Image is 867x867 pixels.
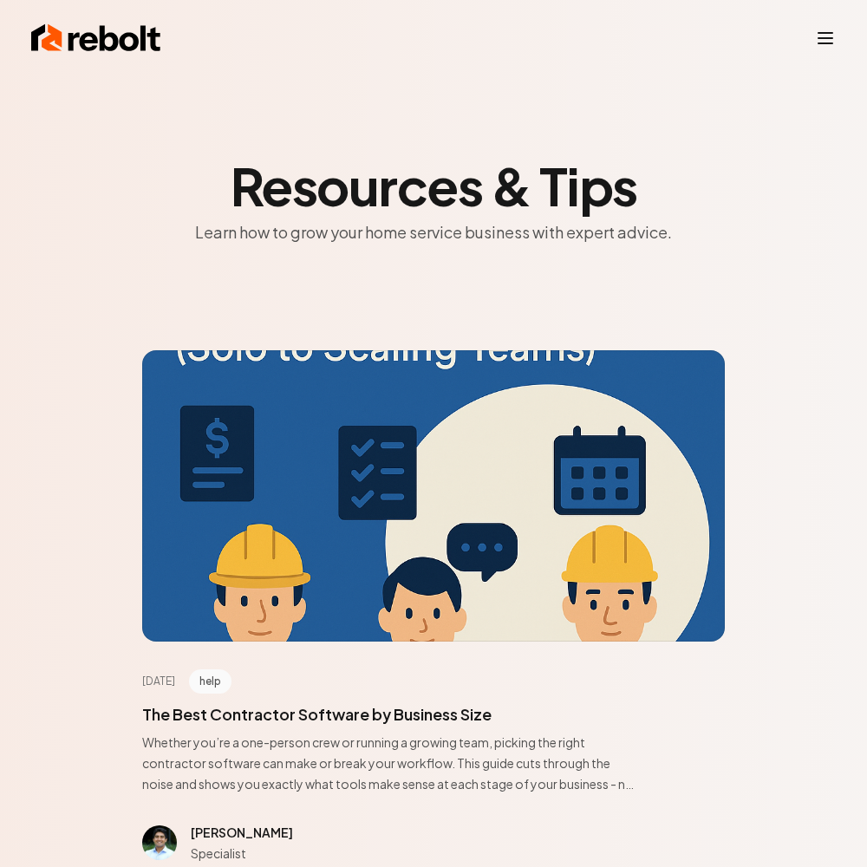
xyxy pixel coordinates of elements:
a: The Best Contractor Software by Business Size [142,704,492,724]
button: Toggle mobile menu [815,28,836,49]
span: help [189,669,231,694]
time: [DATE] [142,675,175,688]
img: Rebolt Logo [31,21,161,55]
span: [PERSON_NAME] [191,825,293,840]
h2: Resources & Tips [142,160,725,212]
p: Learn how to grow your home service business with expert advice. [142,218,725,246]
